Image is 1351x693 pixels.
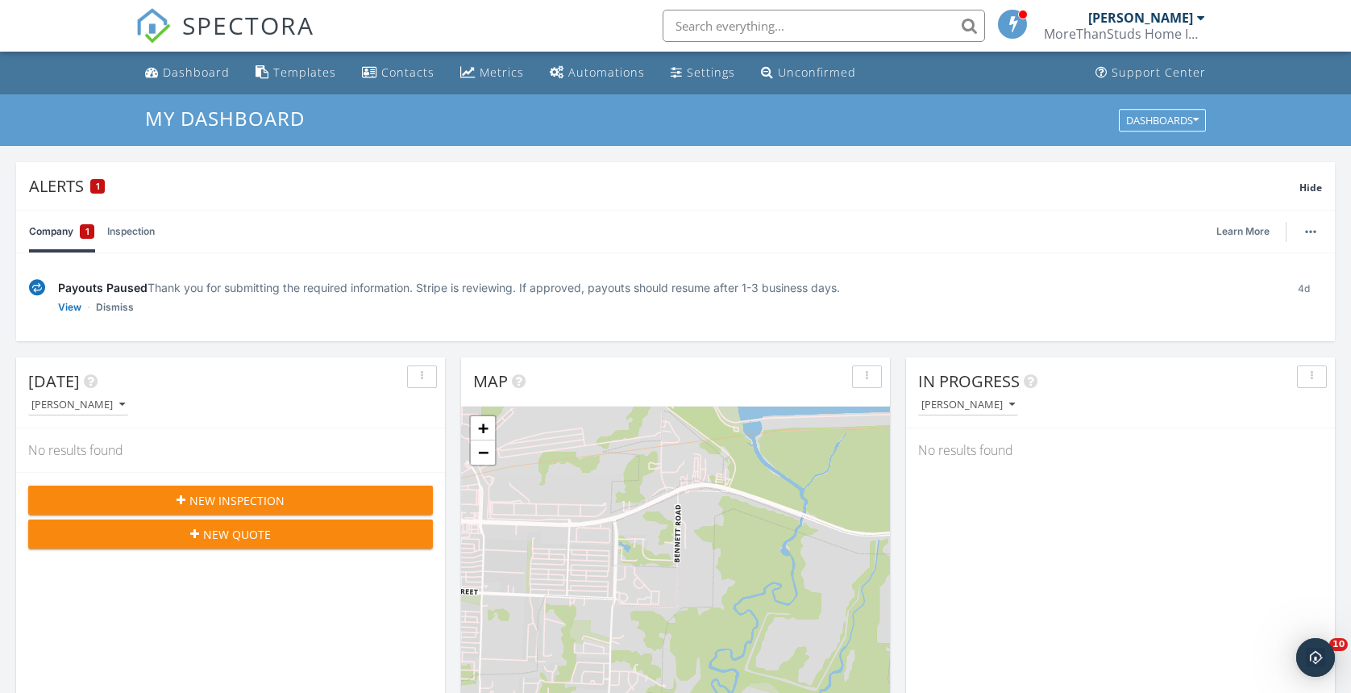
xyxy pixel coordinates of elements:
[1089,58,1212,88] a: Support Center
[778,65,856,80] div: Unconfirmed
[918,395,1018,416] button: [PERSON_NAME]
[28,395,128,416] button: [PERSON_NAME]
[1119,109,1206,132] button: Dashboards
[145,105,305,132] span: My Dashboard
[1299,181,1322,194] span: Hide
[163,65,230,80] div: Dashboard
[918,370,1020,392] span: In Progress
[96,299,134,315] a: Dismiss
[1305,230,1316,233] img: ellipsis-632cfdd7c38ec3a7d453.svg
[687,65,735,80] div: Settings
[249,58,343,88] a: Templates
[29,211,94,253] a: Company
[28,520,433,549] button: New Quote
[1296,638,1335,677] div: Open Intercom Messenger
[135,22,314,56] a: SPECTORA
[96,181,100,192] span: 1
[58,299,81,315] a: View
[29,175,1299,197] div: Alerts
[85,223,89,240] span: 1
[1126,115,1199,126] div: Dashboards
[28,486,433,515] button: New Inspection
[568,65,645,80] div: Automations
[663,10,985,42] input: Search everything...
[107,211,155,253] a: Inspection
[921,399,1015,411] div: [PERSON_NAME]
[203,526,271,543] span: New Quote
[664,58,742,88] a: Settings
[543,58,651,88] a: Automations (Basic)
[139,58,236,88] a: Dashboard
[135,8,171,44] img: The Best Home Inspection Software - Spectora
[29,279,45,296] img: under-review-2fe708636b114a7f4b8d.svg
[31,399,125,411] div: [PERSON_NAME]
[381,65,434,80] div: Contacts
[906,428,1335,472] div: No results found
[355,58,441,88] a: Contacts
[471,440,495,465] a: Zoom out
[189,492,285,509] span: New Inspection
[1286,279,1322,315] div: 4d
[471,416,495,440] a: Zoom in
[754,58,863,88] a: Unconfirmed
[480,65,524,80] div: Metrics
[182,8,314,42] span: SPECTORA
[1216,223,1279,240] a: Learn More
[1112,65,1206,80] div: Support Center
[473,370,508,392] span: Map
[58,279,1273,296] div: Thank you for submitting the required information. Stripe is reviewing. If approved, payouts shou...
[1329,638,1348,651] span: 10
[454,58,530,88] a: Metrics
[58,281,148,294] span: Payouts Paused
[28,370,80,392] span: [DATE]
[16,428,445,472] div: No results found
[273,65,336,80] div: Templates
[1044,26,1205,42] div: MoreThanStuds Home Inspections
[1088,10,1193,26] div: [PERSON_NAME]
